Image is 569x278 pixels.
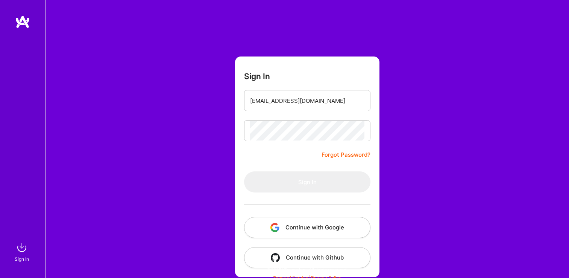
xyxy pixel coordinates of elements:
[244,247,370,268] button: Continue with Github
[270,223,279,232] img: icon
[244,72,270,81] h3: Sign In
[15,255,29,263] div: Sign In
[16,240,29,263] a: sign inSign In
[244,171,370,192] button: Sign In
[15,15,30,29] img: logo
[244,217,370,238] button: Continue with Google
[14,240,29,255] img: sign in
[322,150,370,159] a: Forgot Password?
[250,91,364,110] input: Email...
[271,253,280,262] img: icon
